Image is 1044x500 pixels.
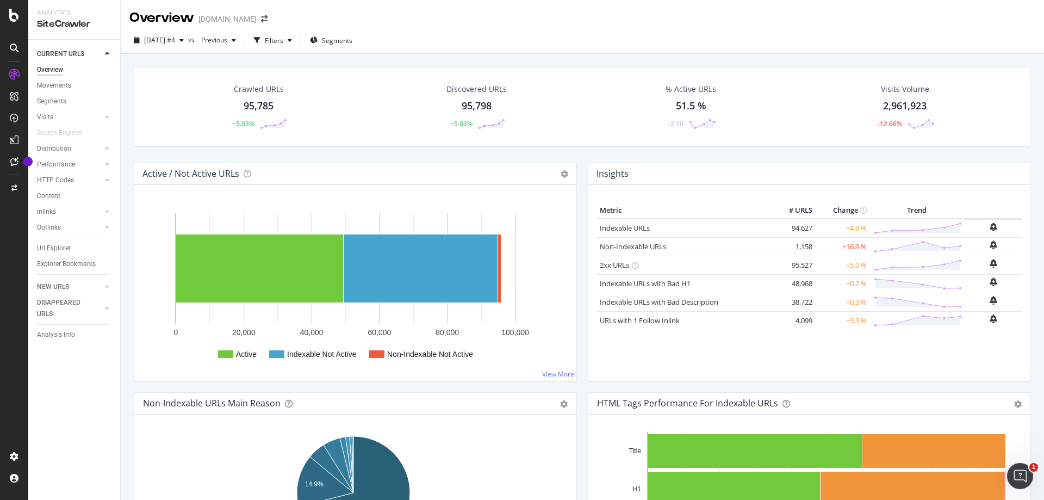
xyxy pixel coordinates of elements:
[37,112,53,123] div: Visits
[37,175,74,186] div: HTTP Codes
[232,119,254,128] div: +5.03%
[37,190,113,202] a: Content
[265,36,283,45] div: Filters
[37,222,61,233] div: Outlinks
[37,190,60,202] div: Content
[236,350,257,359] text: Active
[37,127,93,139] a: Search Engines
[142,166,239,181] h4: Active / Not Active URLs
[629,447,642,455] text: Title
[600,242,666,251] a: Non-Indexable URLs
[37,96,66,107] div: Segments
[990,314,997,323] div: bell-plus
[600,316,680,325] a: URLs with 1 Follow Inlink
[129,9,194,27] div: Overview
[305,480,324,488] text: 14.9%
[815,202,869,219] th: Change
[600,223,650,233] a: Indexable URLs
[37,143,71,155] div: Distribution
[144,35,175,45] span: 2025 Oct. 2nd #4
[37,297,102,320] a: DISAPPEARED URLS
[174,328,178,337] text: 0
[772,256,815,274] td: 95,527
[450,119,473,128] div: +5.03%
[600,297,718,307] a: Indexable URLs with Bad Description
[37,243,113,254] a: Url Explorer
[244,99,274,113] div: 95,785
[37,329,113,341] a: Analysis Info
[129,32,188,49] button: [DATE] #4
[37,9,111,18] div: Analytics
[668,119,683,128] div: -2.10
[446,84,507,95] div: Discovered URLs
[250,32,296,49] button: Filters
[596,166,629,181] h4: Insights
[37,159,102,170] a: Performance
[560,400,568,408] div: gear
[815,219,869,238] td: +4.9 %
[1007,463,1033,489] iframe: Intercom live chat
[772,311,815,330] td: 4,099
[772,274,815,293] td: 48,968
[878,119,902,128] div: -12.66%
[1029,463,1038,472] span: 1
[232,328,256,337] text: 20,000
[990,240,997,249] div: bell-plus
[234,84,284,95] div: Crawled URLs
[37,281,102,293] a: NEW URLS
[436,328,459,337] text: 80,000
[387,350,473,359] text: Non-Indexable Not Active
[990,296,997,305] div: bell-plus
[990,259,997,268] div: bell-plus
[37,48,102,60] a: CURRENT URLS
[37,143,102,155] a: Distribution
[368,328,391,337] text: 60,000
[188,35,197,44] span: vs
[37,80,71,91] div: Movements
[37,297,92,320] div: DISAPPEARED URLS
[1014,400,1022,408] div: gear
[197,35,227,45] span: Previous
[37,222,102,233] a: Outlinks
[462,99,492,113] div: 95,798
[37,329,75,341] div: Analysis Info
[37,48,84,60] div: CURRENT URLS
[198,14,257,24] div: [DOMAIN_NAME]
[815,237,869,256] td: +16.9 %
[772,237,815,256] td: 1,158
[37,64,113,76] a: Overview
[37,96,113,107] a: Segments
[542,369,574,379] a: View More
[676,99,706,113] div: 51.5 %
[37,64,63,76] div: Overview
[881,84,929,95] div: Visits Volume
[815,311,869,330] td: +3.3 %
[990,223,997,231] div: bell-plus
[772,293,815,311] td: 38,722
[37,159,75,170] div: Performance
[990,277,997,286] div: bell-plus
[37,281,69,293] div: NEW URLS
[815,274,869,293] td: +0.2 %
[37,127,82,139] div: Search Engines
[600,279,691,288] a: Indexable URLs with Bad H1
[501,328,529,337] text: 100,000
[37,258,113,270] a: Explorer Bookmarks
[883,99,927,113] div: 2,961,923
[815,293,869,311] td: +0.3 %
[322,36,352,45] span: Segments
[37,18,111,30] div: SiteCrawler
[37,243,71,254] div: Url Explorer
[143,398,281,409] div: Non-Indexable URLs Main Reason
[561,170,568,178] i: Options
[300,328,324,337] text: 40,000
[772,202,815,219] th: # URLS
[600,260,629,270] a: 2xx URLs
[143,202,568,372] svg: A chart.
[37,258,96,270] div: Explorer Bookmarks
[306,32,357,49] button: Segments
[597,202,772,219] th: Metric
[772,219,815,238] td: 94,627
[633,485,642,493] text: H1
